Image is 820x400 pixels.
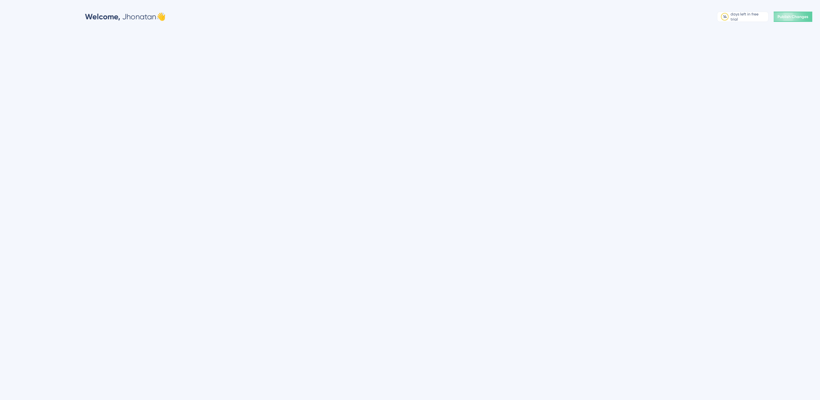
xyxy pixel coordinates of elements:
[85,12,166,22] div: Jhonatan 👋
[85,12,120,21] span: Welcome,
[774,12,812,22] button: Publish Changes
[778,14,808,19] span: Publish Changes
[731,12,766,22] div: days left in free trial
[723,14,727,19] div: 14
